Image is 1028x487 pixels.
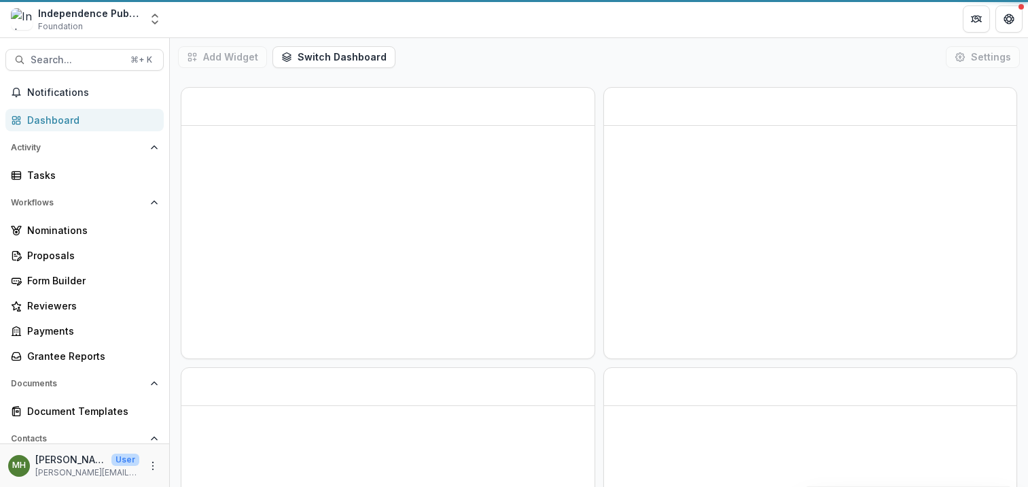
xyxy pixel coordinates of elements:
a: Tasks [5,164,164,186]
a: Proposals [5,244,164,267]
div: Proposals [27,248,153,263]
button: Switch Dashboard [272,46,395,68]
span: Activity [11,143,145,152]
div: Reviewers [27,299,153,313]
span: Documents [11,379,145,388]
img: Independence Public Media Foundation [11,8,33,30]
p: [PERSON_NAME] [35,452,106,467]
p: User [111,454,139,466]
span: Contacts [11,434,145,443]
div: Tasks [27,168,153,182]
div: Melissa Hamilton [12,461,26,470]
button: More [145,458,161,474]
button: Get Help [995,5,1023,33]
button: Open Contacts [5,428,164,450]
span: Notifications [27,87,158,99]
a: Nominations [5,219,164,241]
div: Independence Public Media Foundation [38,6,140,20]
span: Search... [31,54,122,66]
div: Document Templates [27,404,153,418]
button: Search... [5,49,164,71]
p: [PERSON_NAME][EMAIL_ADDRESS][DOMAIN_NAME] [35,467,139,479]
div: Nominations [27,223,153,237]
div: Payments [27,324,153,338]
div: Dashboard [27,113,153,127]
nav: breadcrumb [175,9,233,29]
button: Open Documents [5,373,164,394]
a: Reviewers [5,295,164,317]
span: Workflows [11,198,145,207]
span: Foundation [38,20,83,33]
button: Open Activity [5,137,164,158]
button: Notifications [5,82,164,103]
a: Form Builder [5,269,164,292]
div: ⌘ + K [128,52,155,67]
button: Open entity switcher [145,5,164,33]
button: Settings [946,46,1020,68]
button: Open Workflows [5,192,164,214]
div: Grantee Reports [27,349,153,363]
a: Payments [5,320,164,342]
a: Grantee Reports [5,345,164,367]
button: Partners [963,5,990,33]
button: Add Widget [178,46,267,68]
a: Dashboard [5,109,164,131]
div: Form Builder [27,273,153,288]
a: Document Templates [5,400,164,422]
